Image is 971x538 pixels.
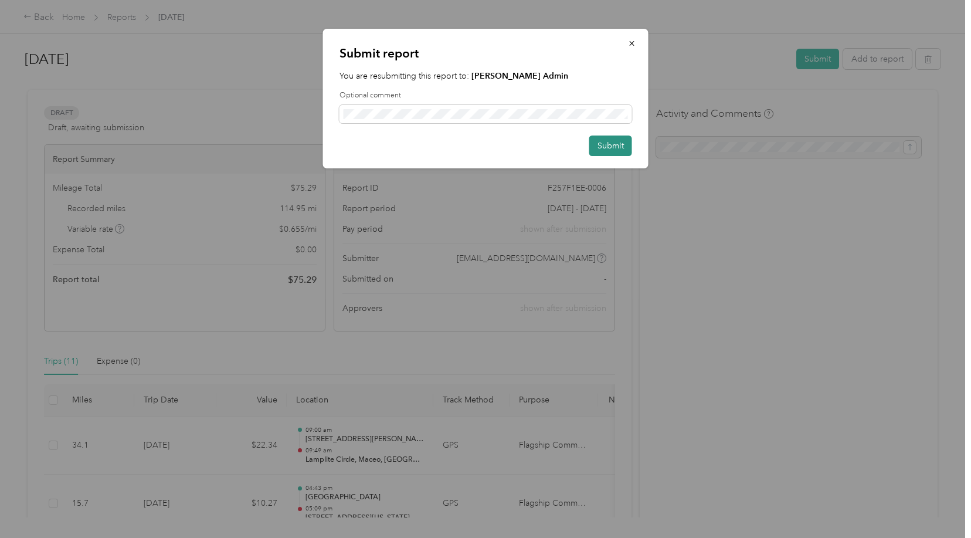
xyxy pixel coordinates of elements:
[339,70,632,82] p: You are resubmitting this report to:
[339,45,632,62] p: Submit report
[471,71,568,81] strong: [PERSON_NAME] Admin
[905,472,971,538] iframe: Everlance-gr Chat Button Frame
[589,136,632,156] button: Submit
[339,90,632,101] label: Optional comment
